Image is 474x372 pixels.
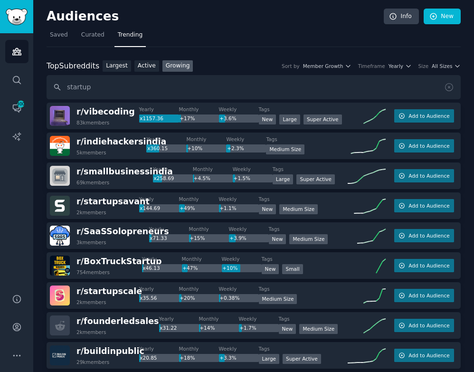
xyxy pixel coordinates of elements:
button: Add to Audience [394,349,454,362]
span: x31.22 [160,325,177,331]
div: Super Active [303,114,342,124]
span: +47% [182,265,198,271]
span: Yearly [389,63,403,69]
a: Trending [114,28,146,47]
dt: Monthly [199,315,239,322]
span: r/ SaaSSolopreneurs [76,227,169,236]
img: indiehackersindia [50,136,70,156]
input: Search name, description, topic [47,75,461,99]
button: Add to Audience [394,319,454,332]
dt: Weekly [219,196,259,202]
span: Add to Audience [408,202,449,209]
dt: Monthly [189,226,229,232]
dt: Weekly [219,106,259,113]
span: x1157.36 [140,115,163,121]
span: 300 [17,101,25,107]
dt: Weekly [226,136,266,143]
button: Add to Audience [394,139,454,153]
div: Size [418,63,429,69]
dt: Yearly [139,196,179,202]
dt: Yearly [142,256,182,262]
span: x20.85 [140,355,157,361]
span: +1.1% [219,205,236,211]
span: r/ startupscale [76,286,142,296]
a: Largest [103,60,131,72]
span: +3.9% [229,235,246,241]
span: +2.3% [227,145,244,151]
div: 5k members [76,149,106,156]
span: +10% [187,145,202,151]
dt: Yearly [139,106,179,113]
span: r/ vibecoding [76,107,135,116]
div: 69k members [76,179,109,186]
div: Large [279,114,300,124]
span: r/ indiehackersindia [76,137,166,146]
img: startupsavant [50,196,70,216]
div: Medium Size [266,144,304,154]
img: buildinpublic [50,345,70,365]
div: 754 members [76,269,110,276]
span: x35.56 [140,295,157,301]
button: Add to Audience [394,109,454,123]
span: Add to Audience [408,292,449,299]
div: 2k members [76,209,106,216]
span: r/ BoxTruckStartup [76,257,162,266]
span: Add to Audience [408,113,449,119]
div: 83k members [76,119,109,126]
dt: Monthly [186,136,226,143]
span: +0.38% [219,295,239,301]
span: +14% [199,325,215,331]
a: Info [384,9,419,25]
dt: Monthly [182,256,222,262]
div: Small [282,264,303,274]
dt: Weekly [222,256,262,262]
div: Medium Size [299,324,338,334]
div: Sort by [282,63,300,69]
dt: Yearly [149,226,189,232]
span: +3.3% [219,355,236,361]
div: Large [273,174,294,184]
span: +18% [180,355,195,361]
span: Saved [50,31,68,39]
span: Add to Audience [408,322,449,329]
span: +3.6% [219,115,236,121]
dt: Monthly [179,106,219,113]
span: Member Growth [303,63,343,69]
span: +15% [190,235,205,241]
span: r/ buildinpublic [76,346,144,356]
dt: Weekly [229,226,269,232]
div: Medium Size [289,234,328,244]
span: x360.15 [147,145,168,151]
div: New [259,114,276,124]
span: r/ smallbusinessindia [76,167,173,176]
div: New [262,264,279,274]
a: 300 [5,96,28,120]
span: +4.5% [194,175,210,181]
img: vibecoding [50,106,70,126]
dt: Monthly [179,286,219,292]
div: New [279,324,296,334]
span: x46.13 [142,265,160,271]
dt: Yearly [159,315,199,322]
span: Curated [81,31,104,39]
div: Large [259,354,280,364]
span: x144.69 [140,205,160,211]
dt: Tags [259,345,348,352]
dt: Tags [266,136,348,143]
div: Top Subreddits [47,60,99,72]
dt: Monthly [179,196,219,202]
span: +20% [180,295,195,301]
dt: Yearly [139,286,179,292]
button: Add to Audience [394,259,454,272]
a: Active [134,60,159,72]
div: New [259,204,276,214]
span: +1.5% [234,175,250,181]
div: Super Active [283,354,321,364]
dt: Tags [262,256,348,262]
dt: Yearly [153,166,193,172]
dt: Tags [273,166,348,172]
dt: Monthly [179,345,219,352]
span: All Sizes [432,63,452,69]
button: Member Growth [303,63,351,69]
span: Add to Audience [408,262,449,269]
